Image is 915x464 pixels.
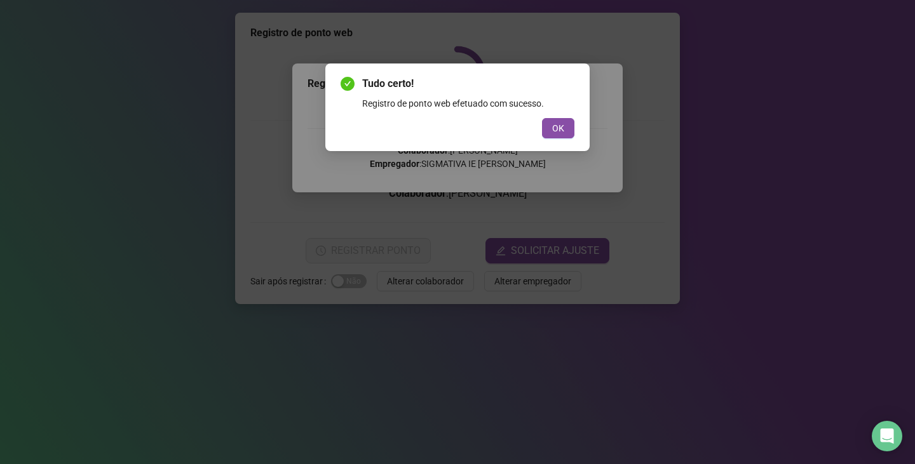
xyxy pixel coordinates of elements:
span: OK [552,121,564,135]
button: OK [542,118,574,138]
span: Tudo certo! [362,76,574,91]
div: Open Intercom Messenger [872,421,902,451]
div: Registro de ponto web efetuado com sucesso. [362,96,574,110]
span: check-circle [341,77,355,91]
